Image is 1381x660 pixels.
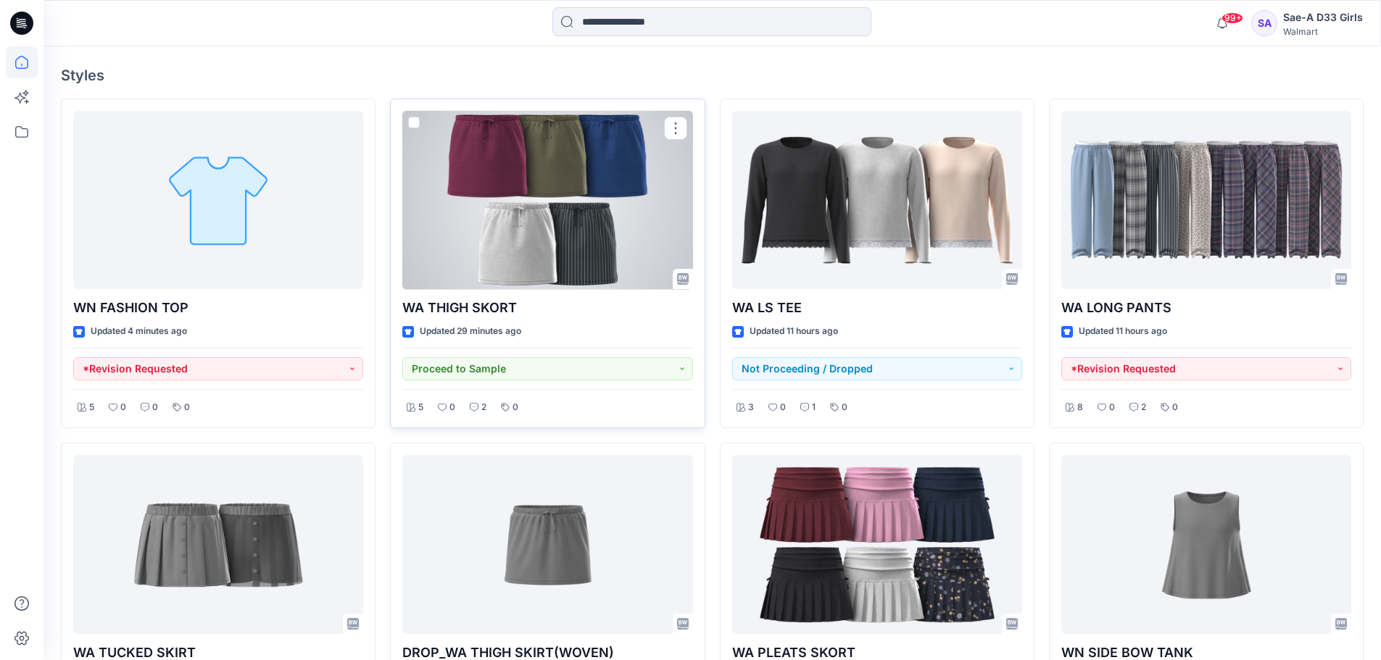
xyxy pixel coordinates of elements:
[842,400,847,415] p: 0
[780,400,786,415] p: 0
[732,298,1022,318] p: WA LS TEE
[418,400,423,415] p: 5
[750,324,838,339] p: Updated 11 hours ago
[812,400,816,415] p: 1
[73,298,363,318] p: WN FASHION TOP
[1061,455,1351,634] a: WN SIDE BOW TANK
[1079,324,1167,339] p: Updated 11 hours ago
[73,455,363,634] a: WA TUCKED SKIRT
[184,400,190,415] p: 0
[402,455,692,634] a: DROP_WA THIGH SKIRT(WOVEN)
[1077,400,1083,415] p: 8
[1283,9,1363,26] div: Sae-A D33 Girls
[420,324,521,339] p: Updated 29 minutes ago
[1222,12,1243,24] span: 99+
[402,298,692,318] p: WA THIGH SKORT
[1061,111,1351,290] a: WA LONG PANTS
[1251,10,1277,36] div: SA
[91,324,187,339] p: Updated 4 minutes ago
[732,455,1022,634] a: WA PLEATS SKORT
[61,67,1364,84] h4: Styles
[732,111,1022,290] a: WA LS TEE
[152,400,158,415] p: 0
[748,400,754,415] p: 3
[1172,400,1178,415] p: 0
[402,111,692,290] a: WA THIGH SKORT
[1109,400,1115,415] p: 0
[120,400,126,415] p: 0
[481,400,486,415] p: 2
[73,111,363,290] a: WN FASHION TOP
[1283,26,1363,37] div: Walmart
[1141,400,1146,415] p: 2
[513,400,518,415] p: 0
[89,400,94,415] p: 5
[1061,298,1351,318] p: WA LONG PANTS
[449,400,455,415] p: 0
